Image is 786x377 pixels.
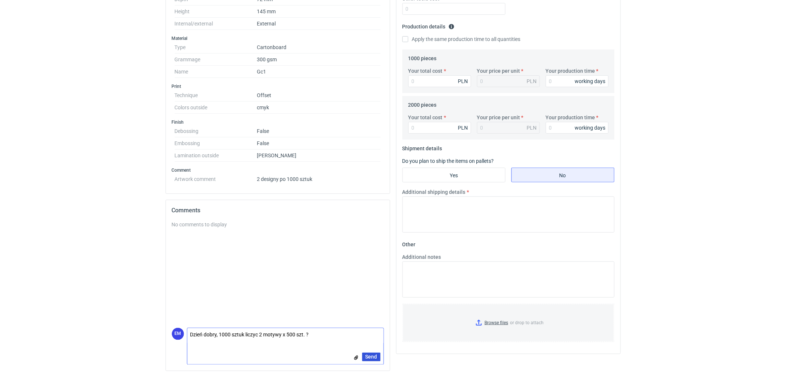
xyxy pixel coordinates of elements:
[175,137,257,150] dt: Embossing
[575,124,606,131] div: working days
[546,122,609,134] input: 0
[408,122,471,134] input: 0
[527,124,537,131] div: PLN
[408,75,471,87] input: 0
[402,188,466,196] label: Additional shipping details
[257,54,381,66] dd: 300 gsm
[257,137,381,150] dd: False
[257,41,381,54] dd: Cartonboard
[257,66,381,78] dd: Gc1
[257,125,381,137] dd: False
[187,328,384,344] textarea: Dzień dobry, 1000 sztuk liczyc 2 motywy x 500 szt. ?
[172,119,384,125] h3: Finish
[257,173,381,182] dd: 2 designy po 1000 sztuk
[408,52,437,61] legend: 1000 pieces
[172,35,384,41] h3: Material
[402,253,441,261] label: Additional notes
[402,35,521,43] label: Apply the same production time to all quantities
[175,41,257,54] dt: Type
[257,150,381,162] dd: [PERSON_NAME]
[175,125,257,137] dt: Debossing
[403,304,614,342] label: or drop to attach
[402,21,455,30] legend: Production details
[175,89,257,102] dt: Technique
[527,78,537,85] div: PLN
[172,328,184,340] div: Ewelina Macek
[257,6,381,18] dd: 145 mm
[402,3,506,15] input: 0
[257,89,381,102] dd: Offset
[172,167,384,173] h3: Comment
[546,67,595,75] label: Your production time
[458,124,468,131] div: PLN
[477,114,520,121] label: Your price per unit
[175,66,257,78] dt: Name
[408,114,443,121] label: Your total cost
[257,18,381,30] dd: External
[175,6,257,18] dt: Height
[546,114,595,121] label: Your production time
[575,78,606,85] div: working days
[402,158,494,164] label: Do you plan to ship the items on pallets?
[402,168,506,182] label: Yes
[477,67,520,75] label: Your price per unit
[546,75,609,87] input: 0
[175,18,257,30] dt: Internal/external
[458,78,468,85] div: PLN
[172,221,384,228] div: No comments to display
[365,354,377,360] span: Send
[175,150,257,162] dt: Lamination outside
[172,206,384,215] h2: Comments
[172,83,384,89] h3: Print
[175,102,257,114] dt: Colors outside
[257,102,381,114] dd: cmyk
[408,67,443,75] label: Your total cost
[402,143,442,151] legend: Shipment details
[172,328,184,340] figcaption: EM
[402,239,416,247] legend: Other
[175,54,257,66] dt: Grammage
[175,173,257,182] dt: Artwork comment
[408,99,437,108] legend: 2000 pieces
[362,353,381,361] button: Send
[511,168,615,182] label: No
